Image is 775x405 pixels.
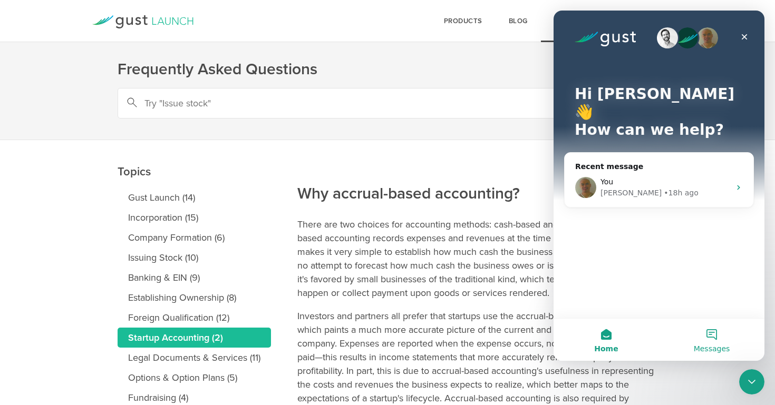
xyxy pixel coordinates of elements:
p: There are two choices for accounting methods: cash-based and accrual-based. Cash-based accounting... [297,218,657,300]
a: Legal Documents & Services (11) [118,348,271,368]
a: Banking & EIN (9) [118,268,271,288]
a: Options & Option Plans (5) [118,368,271,388]
a: Company Formation (6) [118,228,271,248]
a: Startup Accounting (2) [118,328,271,348]
iframe: Intercom live chat [739,369,764,394]
h1: Frequently Asked Questions [118,59,657,80]
a: Gust Launch (14) [118,187,271,208]
a: Issuing Stock (10) [118,248,271,268]
a: Foreign Qualification (12) [118,308,271,328]
h2: Why accrual-based accounting? [297,112,657,204]
input: Try "Issue stock" [118,88,657,118]
a: Incorporation (15) [118,208,271,228]
h2: Topics [118,90,271,182]
iframe: Intercom live chat [554,11,764,361]
a: Establishing Ownership (8) [118,288,271,308]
